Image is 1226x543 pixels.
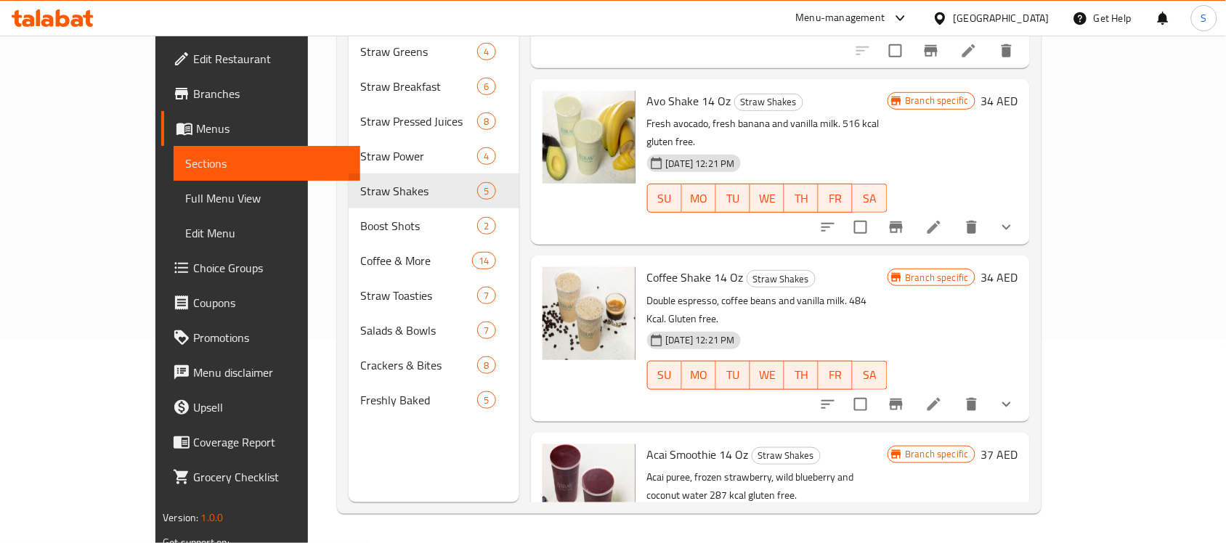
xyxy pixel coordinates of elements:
span: Straw Pressed Juices [360,113,477,130]
button: SA [853,184,887,213]
span: 6 [478,80,495,94]
button: sort-choices [811,210,845,245]
span: Coverage Report [193,433,349,451]
span: [DATE] 12:21 PM [660,333,741,347]
h6: 34 AED [981,91,1018,111]
button: Branch-specific-item [914,33,949,68]
span: Straw Shakes [735,94,803,110]
span: 14 [473,254,495,268]
span: Coffee & More [360,252,472,269]
a: Edit menu item [960,42,978,60]
div: Coffee & More14 [349,243,519,278]
button: show more [989,210,1024,245]
p: Acai puree, frozen strawberry, wild blueberry and coconut water 287 kcal gluten free. [647,468,888,505]
img: Coffee Shake 14 Oz [543,267,636,360]
span: SA [858,364,881,385]
div: items [477,287,495,304]
div: items [477,391,495,409]
span: 4 [478,45,495,59]
span: 5 [478,184,495,198]
span: SU [654,364,676,385]
div: Straw Shakes [752,447,821,465]
button: TH [784,184,819,213]
span: Straw Shakes [747,271,815,287]
button: SU [647,184,682,213]
span: Acai Smoothie 14 Oz [647,444,749,465]
button: delete [989,33,1024,68]
div: Straw Power4 [349,139,519,173]
span: Coupons [193,294,349,311]
button: WE [750,184,784,213]
span: WE [756,188,779,209]
div: Straw Greens4 [349,34,519,69]
nav: Menu sections [349,28,519,423]
span: Branches [193,85,349,102]
span: S [1201,10,1207,26]
div: Straw Shakes [734,94,803,111]
a: Edit Menu [174,216,360,250]
div: items [477,113,495,130]
svg: Show Choices [998,396,1015,413]
span: TH [790,188,813,209]
a: Full Menu View [174,181,360,216]
button: SA [853,361,887,390]
button: show more [989,387,1024,422]
div: items [477,43,495,60]
span: Branch specific [900,447,975,461]
span: Avo Shake 14 Oz [647,90,731,112]
div: items [472,252,495,269]
button: Branch-specific-item [879,210,914,245]
button: MO [682,184,716,213]
button: SU [647,361,682,390]
div: items [477,78,495,95]
span: Full Menu View [185,189,349,207]
span: WE [756,364,779,385]
div: items [477,217,495,234]
div: Freshly Baked [360,391,477,409]
span: TH [790,364,813,385]
span: Branch specific [900,271,975,285]
div: Straw Shakes [747,270,816,287]
button: TH [784,361,819,390]
span: Choice Groups [193,259,349,277]
a: Menus [161,111,360,146]
div: [GEOGRAPHIC_DATA] [954,10,1050,26]
span: Straw Shakes [360,182,477,200]
button: MO [682,361,716,390]
span: Salads & Bowls [360,322,477,339]
div: Straw Breakfast [360,78,477,95]
button: TU [716,184,750,213]
div: Straw Breakfast6 [349,69,519,104]
div: Salads & Bowls7 [349,313,519,348]
button: sort-choices [811,387,845,422]
div: items [477,182,495,200]
span: FR [824,188,847,209]
span: Crackers & Bites [360,356,477,374]
a: Coupons [161,285,360,320]
span: 2 [478,219,495,233]
span: Sections [185,155,349,172]
span: FR [824,364,847,385]
a: Promotions [161,320,360,355]
span: Straw Toasties [360,287,477,304]
button: TU [716,361,750,390]
span: 4 [478,150,495,163]
svg: Show Choices [998,219,1015,236]
span: Select to update [845,212,876,242]
span: 8 [478,359,495,372]
h6: 34 AED [981,267,1018,287]
div: Straw Toasties7 [349,278,519,313]
span: TU [722,364,744,385]
span: Menus [196,120,349,137]
span: MO [688,364,710,385]
button: delete [954,210,989,245]
a: Edit Restaurant [161,41,360,76]
button: delete [954,387,989,422]
span: Edit Restaurant [193,50,349,68]
span: 7 [478,289,495,303]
